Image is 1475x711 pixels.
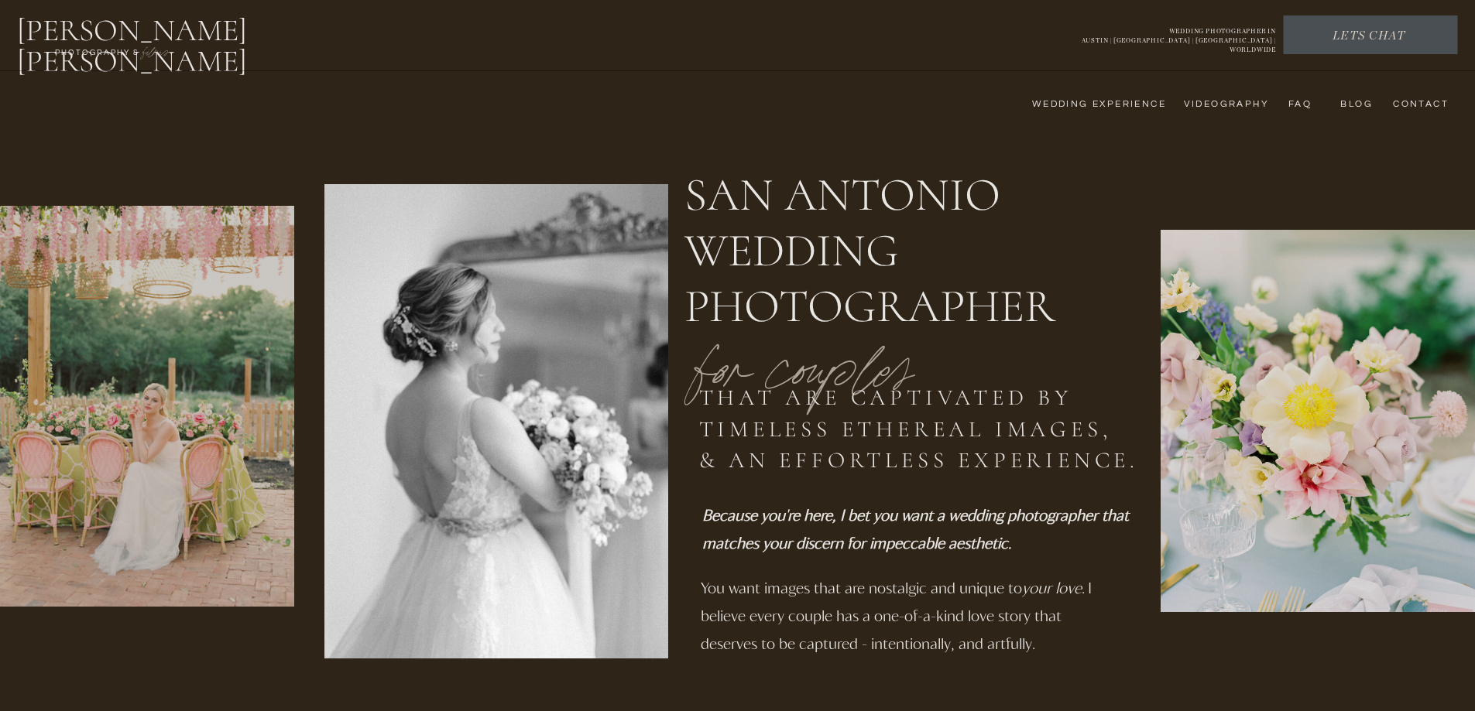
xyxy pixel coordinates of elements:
p: for couples [657,293,951,392]
a: [PERSON_NAME] [PERSON_NAME] [17,15,328,52]
p: You want images that are nostalgic and unique to . I believe every couple has a one-of-a-kind lov... [701,573,1094,670]
a: CONTACT [1388,98,1449,111]
h1: San Antonio wedding Photographer [684,167,1255,325]
i: your love [1022,578,1082,596]
a: FILMs [127,42,184,60]
a: Lets chat [1284,28,1454,45]
a: videography [1179,98,1269,111]
h2: that are captivated by timeless ethereal images, & an effortless experience. [699,382,1147,480]
i: Because you're here, I bet you want a wedding photographer that matches your discern for impeccab... [702,505,1129,552]
a: wedding experience [1010,98,1166,111]
a: FAQ [1281,98,1312,111]
a: bLog [1335,98,1373,111]
a: WEDDING PHOTOGRAPHER INAUSTIN | [GEOGRAPHIC_DATA] | [GEOGRAPHIC_DATA] | WORLDWIDE [1056,27,1276,44]
p: WEDDING PHOTOGRAPHER IN AUSTIN | [GEOGRAPHIC_DATA] | [GEOGRAPHIC_DATA] | WORLDWIDE [1056,27,1276,44]
a: photography & [46,47,148,66]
